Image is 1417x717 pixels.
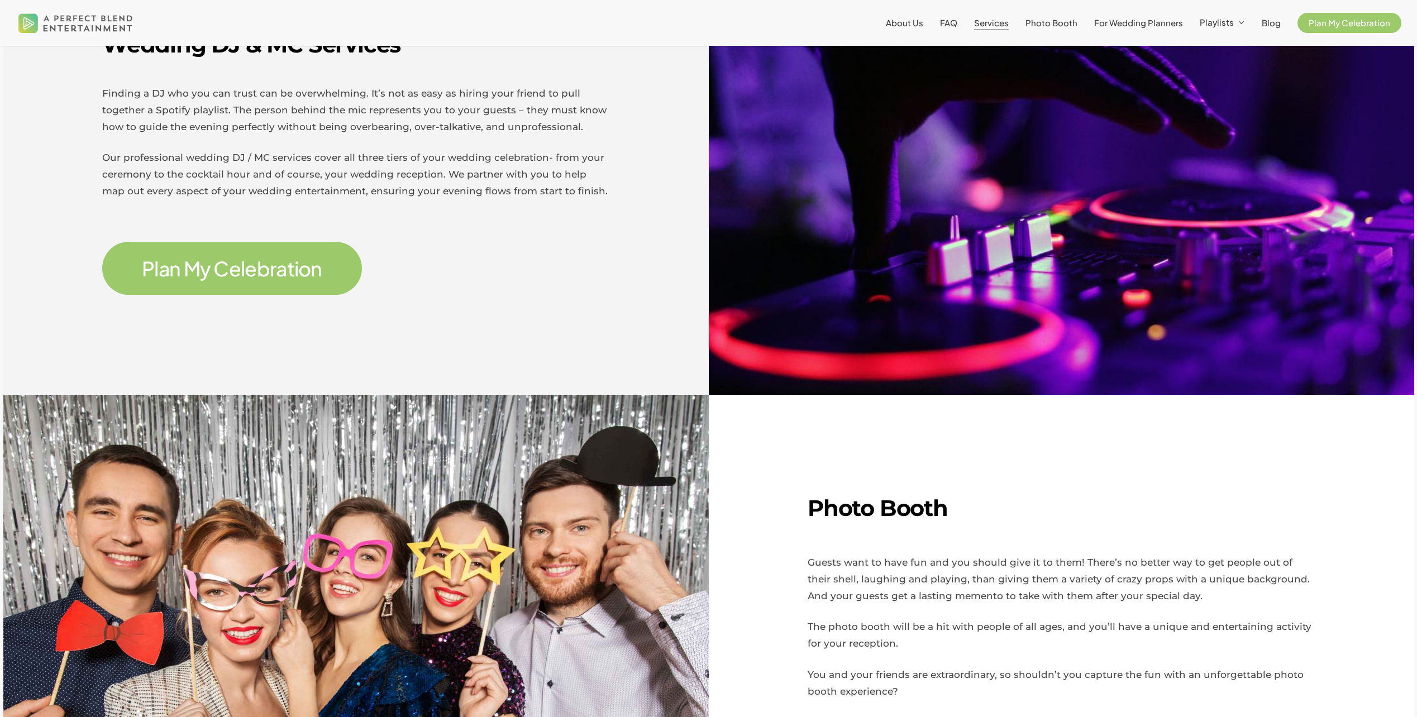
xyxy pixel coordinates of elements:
[808,669,1304,697] span: You and your friends are extraordinary, so shouldn’t you capture the fun with an unforgettable ph...
[1309,17,1390,28] span: Plan My Celebration
[808,621,1311,649] span: The photo booth will be a hit with people of all ages, and you’ll have a unique and entertaining ...
[940,17,957,28] span: FAQ
[1025,18,1077,27] a: Photo Booth
[213,259,228,279] span: C
[154,259,158,279] span: l
[1094,17,1183,28] span: For Wedding Planners
[229,259,241,279] span: e
[16,4,136,41] img: A Perfect Blend Entertainment
[1025,17,1077,28] span: Photo Booth
[940,18,957,27] a: FAQ
[1297,18,1401,27] a: Plan My Celebration
[287,259,294,279] span: t
[808,494,1315,522] h2: Photo Booth
[886,18,923,27] a: About Us
[184,259,200,279] span: M
[169,259,180,279] span: n
[159,259,169,279] span: a
[276,259,287,279] span: a
[1262,18,1281,27] a: Blog
[298,259,311,279] span: o
[311,259,322,279] span: n
[1094,18,1183,27] a: For Wedding Planners
[142,257,322,279] a: Plan My Celebration
[1200,17,1234,27] span: Playlists
[886,17,923,28] span: About Us
[102,152,608,197] span: Our professional wedding DJ / MC services cover all three tiers of your wedding celebration- from...
[1262,17,1281,28] span: Blog
[1200,18,1245,28] a: Playlists
[200,259,211,279] span: y
[294,259,298,279] span: i
[102,88,607,132] span: Finding a DJ who you can trust can be overwhelming. It’s not as easy as hiring your friend to pul...
[974,18,1009,27] a: Services
[241,259,245,279] span: l
[257,259,270,279] span: b
[142,259,154,279] span: P
[245,259,256,279] span: e
[974,17,1009,28] span: Services
[270,259,276,279] span: r
[808,557,1310,601] span: Guests want to have fun and you should give it to them! There’s no better way to get people out o...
